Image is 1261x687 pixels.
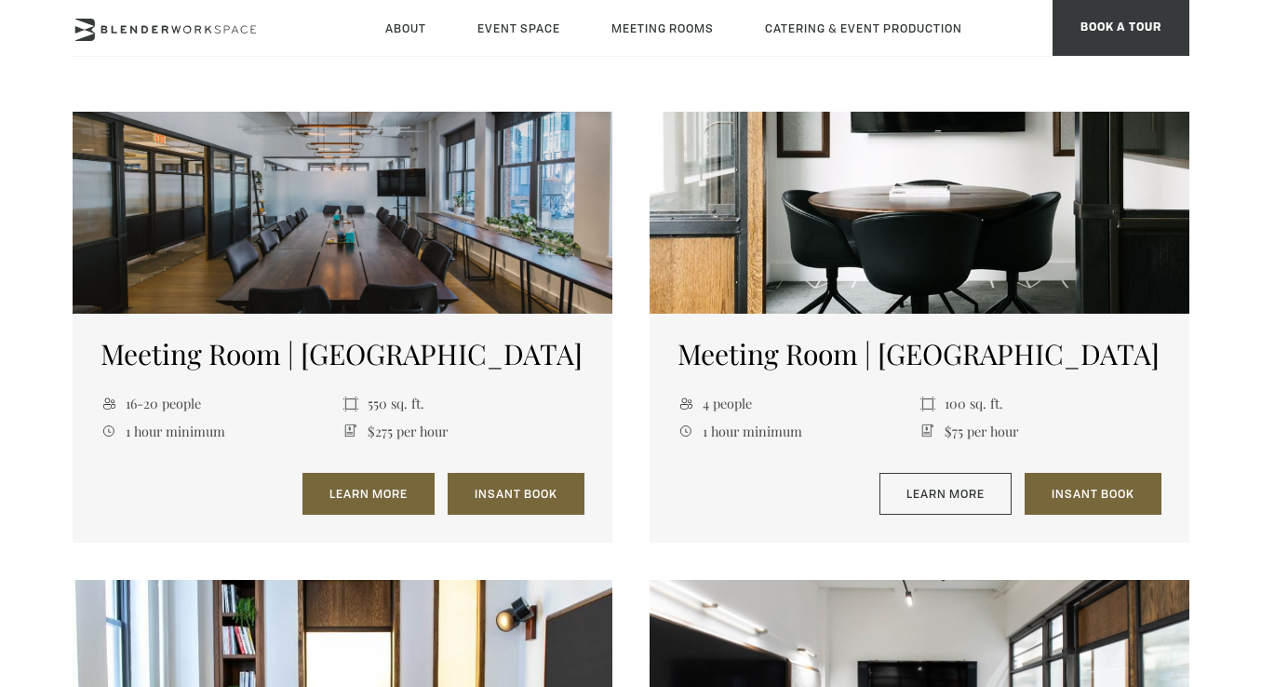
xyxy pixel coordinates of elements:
[1025,473,1161,516] a: Insant Book
[101,337,584,370] h5: Meeting Room | [GEOGRAPHIC_DATA]
[919,417,1161,444] li: $75 per hour
[302,473,435,516] a: Learn More
[879,473,1012,516] a: Learn More
[919,390,1161,417] li: 100 sq. ft.
[677,337,1161,370] h5: Meeting Room | [GEOGRAPHIC_DATA]
[677,390,919,417] li: 4 people
[1168,598,1261,687] iframe: Chat Widget
[448,473,584,516] a: Insant Book
[101,417,342,444] li: 1 hour minimum
[342,417,584,444] li: $275 per hour
[101,390,342,417] li: 16-20 people
[342,390,584,417] li: 550 sq. ft.
[677,417,919,444] li: 1 hour minimum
